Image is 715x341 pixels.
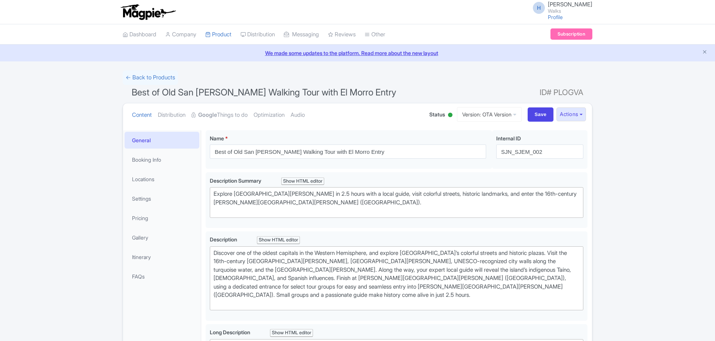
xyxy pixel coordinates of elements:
span: Description [210,236,238,243]
span: [PERSON_NAME] [548,1,592,8]
strong: Google [198,111,217,119]
a: Optimization [254,103,285,127]
a: GoogleThings to do [191,103,248,127]
a: Distribution [240,24,275,45]
button: Actions [556,107,586,121]
span: Description Summary [210,177,263,184]
a: Subscription [550,28,592,40]
span: ID# PLOGVA [540,85,583,100]
a: Content [132,103,152,127]
a: FAQs [125,268,199,285]
a: Reviews [328,24,356,45]
a: Product [205,24,231,45]
button: Close announcement [702,48,708,57]
div: Discover one of the oldest capitals in the Western Hemisphere, and explore [GEOGRAPHIC_DATA]’s co... [214,249,580,308]
span: Status [429,110,445,118]
div: Show HTML editor [281,177,324,185]
div: Explore [GEOGRAPHIC_DATA][PERSON_NAME] in 2.5 hours with a local guide, visit colorful streets, h... [214,190,580,215]
a: Itinerary [125,249,199,265]
a: Audio [291,103,305,127]
span: Long Description [210,329,251,335]
a: Dashboard [123,24,156,45]
input: Save [528,107,554,122]
a: Booking Info [125,151,199,168]
a: We made some updates to the platform. Read more about the new layout [4,49,711,57]
a: Version: OTA Version [457,107,522,122]
a: Pricing [125,210,199,226]
span: H [533,2,545,14]
div: Show HTML editor [270,329,313,337]
a: ← Back to Products [123,70,178,85]
a: Distribution [158,103,185,127]
a: Locations [125,171,199,188]
a: Messaging [284,24,319,45]
div: Show HTML editor [257,236,300,244]
a: H [PERSON_NAME] Walks [528,1,592,13]
a: General [125,132,199,149]
div: Active [447,110,454,121]
span: Best of Old San [PERSON_NAME] Walking Tour with El Morro Entry [132,87,396,98]
small: Walks [548,9,592,13]
a: Settings [125,190,199,207]
a: Other [365,24,385,45]
a: Company [165,24,196,45]
span: Internal ID [496,135,521,141]
a: Profile [548,14,563,20]
span: Name [210,135,224,141]
a: Gallery [125,229,199,246]
img: logo-ab69f6fb50320c5b225c76a69d11143b.png [119,4,177,20]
